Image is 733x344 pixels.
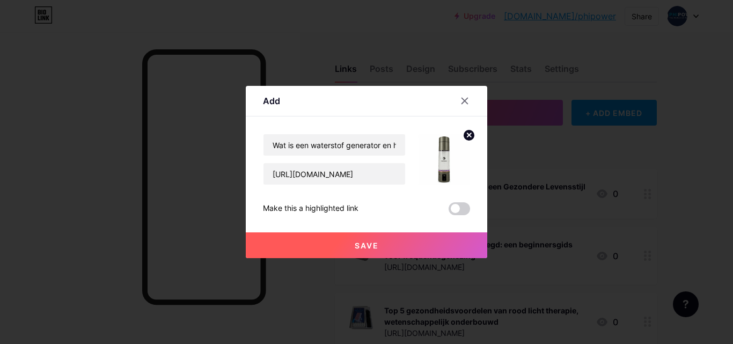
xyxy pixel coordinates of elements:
div: Add [263,94,280,107]
button: Save [246,232,487,258]
input: URL [263,163,405,185]
div: Make this a highlighted link [263,202,358,215]
span: Save [355,241,379,250]
input: Title [263,134,405,156]
img: link_thumbnail [419,134,470,185]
